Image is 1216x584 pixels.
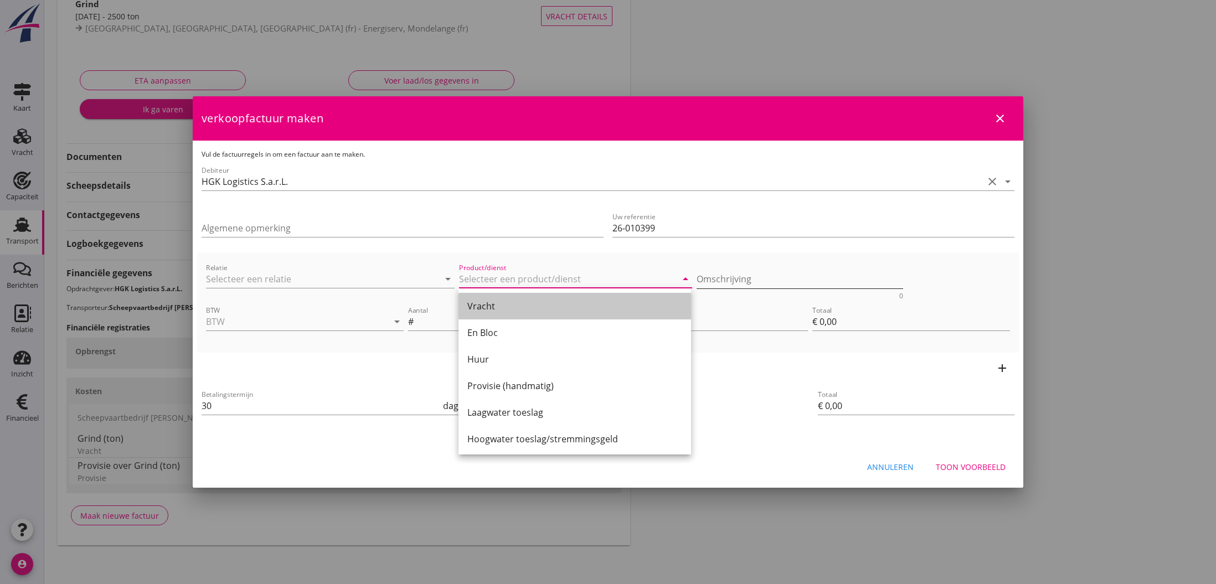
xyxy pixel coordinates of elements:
[193,96,1023,141] div: verkoopfactuur maken
[996,361,1009,375] i: add
[697,270,904,288] textarea: Omschrijving
[202,397,441,415] input: Betalingstermijn
[818,397,1014,415] input: Totaal
[812,313,1010,330] input: Totaal
[936,461,1006,473] div: Toon voorbeeld
[467,432,682,446] div: Hoogwater toeslag/stremmingsgeld
[202,173,983,190] input: Debiteur
[467,353,682,366] div: Huur
[206,270,424,288] input: Relatie
[441,272,455,286] i: arrow_drop_down
[467,406,682,419] div: Laagwater toeslag
[1001,175,1014,188] i: arrow_drop_down
[206,313,373,330] input: BTW
[408,315,416,328] div: #
[993,112,1007,125] i: close
[416,313,606,330] input: Aantal
[441,399,469,412] div: dagen
[899,293,903,299] div: 0
[202,149,365,159] span: Vul de factuurregels in om een factuur aan te maken.
[459,270,677,288] input: Product/dienst
[986,175,999,188] i: clear
[390,315,404,328] i: arrow_drop_down
[858,457,923,477] button: Annuleren
[867,461,914,473] div: Annuleren
[467,299,682,313] div: Vracht
[467,379,682,392] div: Provisie (handmatig)
[617,313,808,330] input: Prijs
[927,457,1014,477] button: Toon voorbeeld
[679,272,692,286] i: arrow_drop_down
[612,219,1014,237] input: Uw referentie
[202,219,604,237] input: Algemene opmerking
[467,326,682,339] div: En Bloc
